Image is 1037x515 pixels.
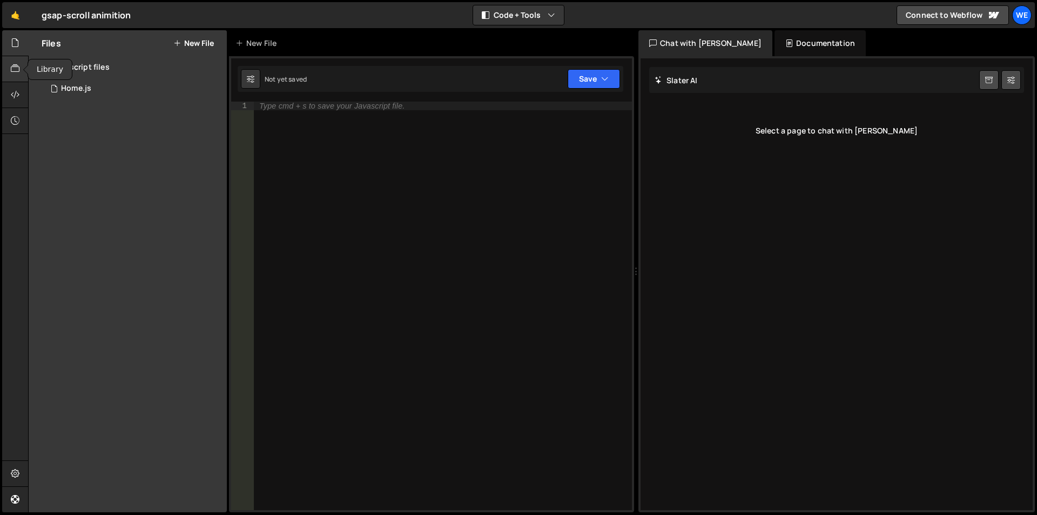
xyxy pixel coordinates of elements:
[649,109,1024,152] div: Select a page to chat with [PERSON_NAME]
[775,30,866,56] div: Documentation
[1012,5,1032,25] a: we
[265,75,307,84] div: Not yet saved
[897,5,1009,25] a: Connect to Webflow
[638,30,772,56] div: Chat with [PERSON_NAME]
[61,84,91,93] div: Home.js
[2,2,29,28] a: 🤙
[231,102,254,110] div: 1
[235,38,281,49] div: New File
[259,102,405,110] div: Type cmd + s to save your Javascript file.
[655,75,698,85] h2: Slater AI
[42,37,61,49] h2: Files
[568,69,620,89] button: Save
[28,59,72,79] div: Library
[42,78,227,99] div: 16611/45220.js
[173,39,214,48] button: New File
[29,56,227,78] div: Javascript files
[473,5,564,25] button: Code + Tools
[42,9,131,22] div: gsap-scroll animition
